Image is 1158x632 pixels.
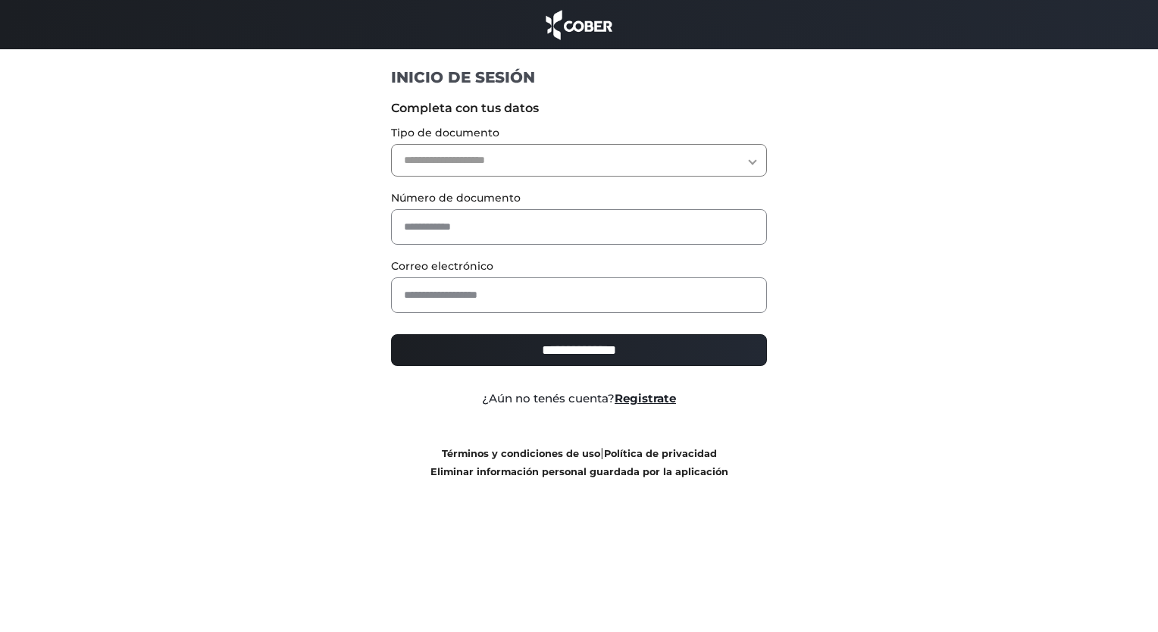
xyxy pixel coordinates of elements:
img: cober_marca.png [542,8,616,42]
a: Registrate [615,391,676,405]
div: | [380,444,779,480]
h1: INICIO DE SESIÓN [391,67,768,87]
label: Tipo de documento [391,125,768,141]
div: ¿Aún no tenés cuenta? [380,390,779,408]
label: Completa con tus datos [391,99,768,117]
a: Política de privacidad [604,448,717,459]
a: Términos y condiciones de uso [442,448,600,459]
a: Eliminar información personal guardada por la aplicación [430,466,728,477]
label: Número de documento [391,190,768,206]
label: Correo electrónico [391,258,768,274]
